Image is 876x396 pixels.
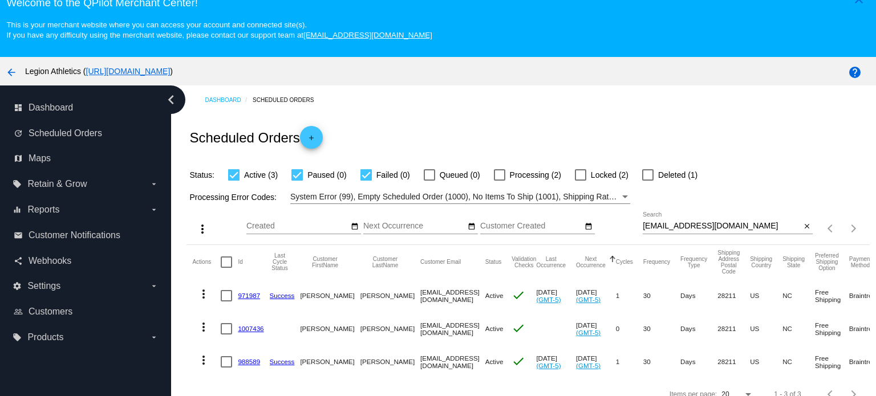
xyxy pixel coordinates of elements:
mat-cell: Days [680,279,717,312]
input: Search [643,222,801,231]
span: Failed (0) [376,168,410,182]
button: Change sorting for Status [485,259,501,266]
button: Change sorting for FrequencyType [680,256,707,268]
a: Success [270,292,295,299]
span: Queued (0) [440,168,480,182]
i: people_outline [14,307,23,316]
i: chevron_left [162,91,180,109]
a: (GMT-5) [576,296,601,303]
a: [EMAIL_ADDRESS][DOMAIN_NAME] [303,31,432,39]
mat-cell: US [750,345,782,378]
mat-cell: [EMAIL_ADDRESS][DOMAIN_NAME] [420,345,485,378]
mat-cell: Free Shipping [815,312,849,345]
mat-icon: check [512,288,525,302]
a: 988589 [238,358,260,365]
span: Scheduled Orders [29,128,102,138]
span: Paused (0) [307,168,346,182]
i: arrow_drop_down [149,205,159,214]
button: Clear [801,221,813,232]
a: update Scheduled Orders [14,124,159,142]
span: Settings [27,281,60,291]
a: people_outline Customers [14,303,159,321]
mat-icon: more_vert [196,222,209,236]
small: This is your merchant website where you can access your account and connected site(s). If you hav... [6,21,432,39]
mat-cell: [PERSON_NAME] [300,279,360,312]
mat-icon: more_vert [197,287,210,301]
input: Next Occurrence [363,222,466,231]
i: update [14,129,23,138]
i: local_offer [13,179,22,189]
mat-cell: 1 [616,279,643,312]
button: Change sorting for CustomerEmail [420,259,461,266]
mat-cell: Free Shipping [815,345,849,378]
mat-cell: [PERSON_NAME] [300,345,360,378]
span: Reports [27,205,59,215]
button: Change sorting for Id [238,259,242,266]
i: arrow_drop_down [149,333,159,342]
mat-header-cell: Actions [192,245,221,279]
mat-icon: more_vert [197,320,210,334]
mat-cell: [DATE] [576,312,616,345]
span: Webhooks [29,256,71,266]
mat-cell: US [750,279,782,312]
a: Scheduled Orders [253,91,324,109]
mat-icon: check [512,321,525,335]
mat-cell: [EMAIL_ADDRESS][DOMAIN_NAME] [420,312,485,345]
span: Locked (2) [591,168,628,182]
button: Change sorting for ShippingPostcode [717,250,740,275]
span: Products [27,332,63,342]
i: local_offer [13,333,22,342]
i: equalizer [13,205,22,214]
a: email Customer Notifications [14,226,159,244]
span: Legion Athletics ( ) [25,67,173,76]
button: Change sorting for Cycles [616,259,633,266]
mat-cell: [DATE] [576,345,616,378]
mat-cell: NC [782,279,815,312]
button: Change sorting for CustomerLastName [360,256,410,268]
span: Active [485,292,504,299]
a: Success [270,358,295,365]
mat-cell: Days [680,312,717,345]
i: email [14,231,23,240]
a: share Webhooks [14,252,159,270]
button: Change sorting for Frequency [643,259,670,266]
mat-cell: [PERSON_NAME] [300,312,360,345]
mat-cell: 28211 [717,345,750,378]
mat-icon: check [512,354,525,368]
span: Processing Error Codes: [189,193,277,202]
mat-cell: 28211 [717,279,750,312]
i: dashboard [14,103,23,112]
mat-icon: date_range [351,222,359,231]
input: Created [246,222,349,231]
a: Dashboard [205,91,253,109]
mat-cell: [PERSON_NAME] [360,279,420,312]
a: (GMT-5) [536,296,561,303]
mat-cell: 30 [643,279,680,312]
span: Maps [29,153,51,164]
span: Active (3) [244,168,278,182]
button: Change sorting for CustomerFirstName [300,256,350,268]
mat-cell: [DATE] [576,279,616,312]
i: arrow_drop_down [149,179,159,189]
a: map Maps [14,149,159,168]
mat-cell: Days [680,345,717,378]
mat-cell: NC [782,312,815,345]
mat-cell: 30 [643,312,680,345]
mat-select: Filter by Processing Error Codes [290,190,630,204]
mat-cell: 1 [616,345,643,378]
mat-icon: more_vert [197,353,210,367]
mat-cell: 30 [643,345,680,378]
mat-cell: 28211 [717,312,750,345]
button: Next page [842,217,865,240]
i: arrow_drop_down [149,281,159,291]
mat-cell: [DATE] [536,279,576,312]
i: map [14,154,23,163]
span: Customers [29,307,72,317]
span: Deleted (1) [658,168,697,182]
mat-cell: [PERSON_NAME] [360,345,420,378]
mat-cell: [DATE] [536,345,576,378]
button: Change sorting for LastOccurrenceUtc [536,256,566,268]
h2: Scheduled Orders [189,126,322,149]
i: settings [13,281,22,291]
mat-icon: add [305,134,318,148]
